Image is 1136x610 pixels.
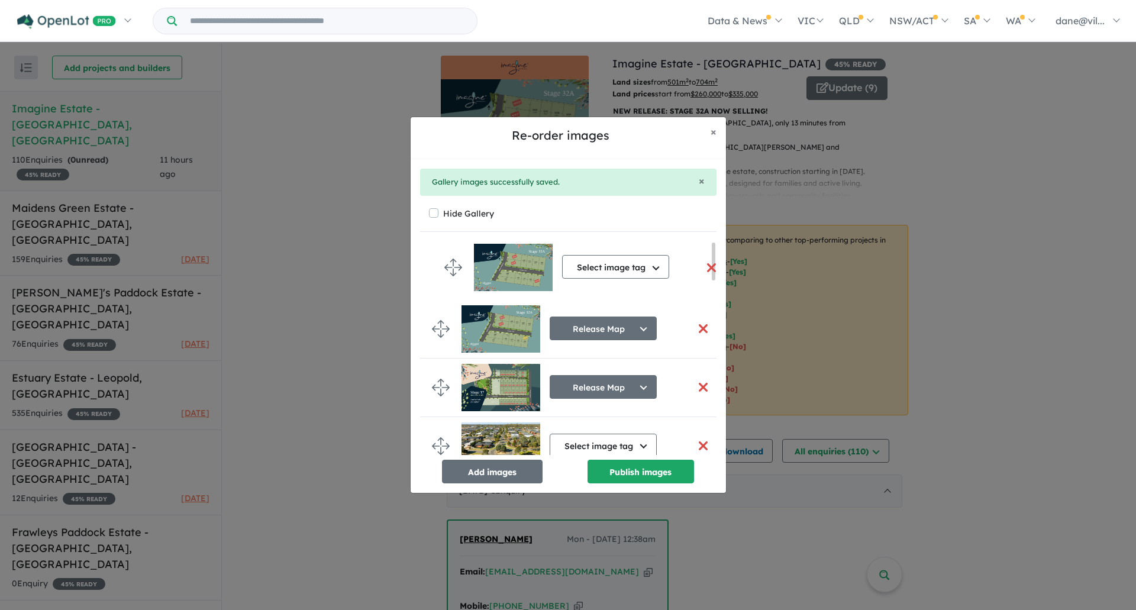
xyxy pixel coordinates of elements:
img: Imagine%20Estate%20-%20Strathfieldsaye___1755670748.jpg [461,422,540,470]
img: Imagine%20Estate%20-%20Strathfieldsaye___1757381106.jpg [461,305,540,353]
img: drag.svg [432,320,450,338]
button: Close [699,176,705,186]
button: Select image tag [550,434,657,457]
h5: Re-order images [420,127,701,144]
button: Release Map [550,375,657,399]
img: drag.svg [432,379,450,396]
span: × [699,174,705,188]
button: Publish images [588,460,694,483]
img: Openlot PRO Logo White [17,14,116,29]
img: Imagine%20Estate%20-%20Strathfieldsaye___1758240513.jpg [461,364,540,411]
button: Release Map [550,317,657,340]
button: Add images [442,460,543,483]
label: Hide Gallery [443,205,494,222]
span: dane@vil... [1056,15,1105,27]
span: × [711,125,717,138]
input: Try estate name, suburb, builder or developer [179,8,475,34]
div: Gallery images successfully saved. [432,176,705,189]
img: drag.svg [432,437,450,455]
